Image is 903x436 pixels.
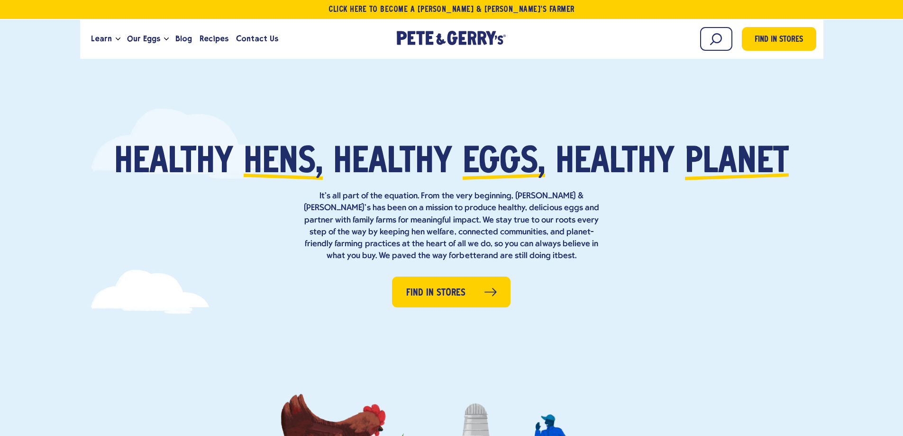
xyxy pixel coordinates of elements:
[755,34,803,46] span: Find in Stores
[116,37,120,41] button: Open the dropdown menu for Learn
[123,26,164,52] a: Our Eggs
[406,286,465,300] span: Find in Stores
[685,145,789,181] span: planet
[463,145,545,181] span: eggs,
[556,145,675,181] span: healthy
[164,37,169,41] button: Open the dropdown menu for Our Eggs
[87,26,116,52] a: Learn
[200,33,228,45] span: Recipes
[300,190,603,262] p: It’s all part of the equation. From the very beginning, [PERSON_NAME] & [PERSON_NAME]’s has been ...
[175,33,192,45] span: Blog
[392,277,511,307] a: Find in Stores
[114,145,233,181] span: Healthy
[196,26,232,52] a: Recipes
[558,251,575,260] strong: best
[244,145,323,181] span: hens,
[700,27,732,51] input: Search
[232,26,282,52] a: Contact Us
[91,33,112,45] span: Learn
[742,27,816,51] a: Find in Stores
[459,251,483,260] strong: better
[333,145,452,181] span: healthy
[236,33,278,45] span: Contact Us
[127,33,160,45] span: Our Eggs
[172,26,196,52] a: Blog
